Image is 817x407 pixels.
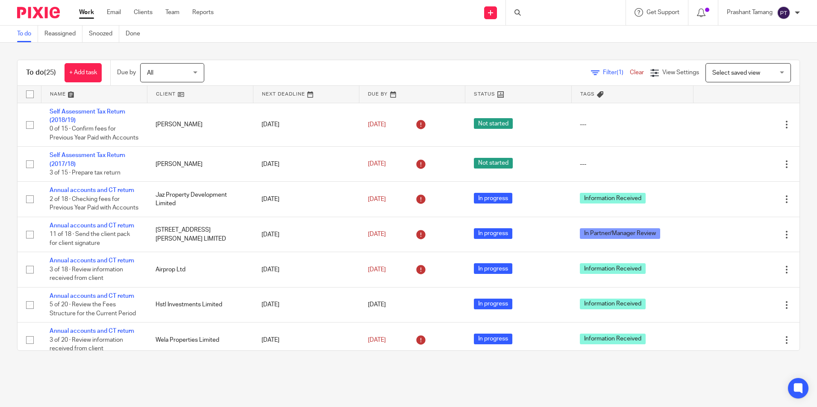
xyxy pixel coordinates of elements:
span: In progress [474,228,512,239]
span: 3 of 20 · Review information received from client [50,337,123,352]
span: In Partner/Manager Review [580,228,660,239]
div: --- [580,120,685,129]
span: Not started [474,118,513,129]
span: View Settings [662,70,699,76]
a: Email [107,8,121,17]
a: + Add task [65,63,102,82]
span: (25) [44,69,56,76]
a: Done [126,26,147,42]
span: [DATE] [368,122,386,128]
span: In progress [474,299,512,309]
td: [DATE] [253,147,359,182]
td: [DATE] [253,252,359,287]
a: Self Assessment Tax Return (2017/18) [50,152,125,167]
p: Prashant Tamang [727,8,773,17]
span: All [147,70,153,76]
a: Team [165,8,179,17]
a: Annual accounts and CT return [50,187,134,193]
td: [STREET_ADDRESS][PERSON_NAME] LIMITED [147,217,253,252]
span: 5 of 20 · Review the Fees Structure for the Current Period [50,302,136,317]
h1: To do [26,68,56,77]
td: [DATE] [253,323,359,358]
td: [PERSON_NAME] [147,147,253,182]
span: [DATE] [368,196,386,202]
a: Annual accounts and CT return [50,223,134,229]
a: Self Assessment Tax Return (2018/19) [50,109,125,123]
a: To do [17,26,38,42]
span: 3 of 18 · Review information received from client [50,267,123,282]
span: [DATE] [368,232,386,238]
span: Not started [474,158,513,169]
span: Select saved view [712,70,760,76]
a: Reassigned [44,26,82,42]
span: 0 of 15 · Confirm fees for Previous Year Paid with Accounts [50,126,138,141]
a: Annual accounts and CT return [50,293,134,299]
a: Reports [192,8,214,17]
a: Clear [630,70,644,76]
span: 2 of 18 · Checking fees for Previous Year Paid with Accounts [50,196,138,211]
img: Pixie [17,7,60,18]
td: [DATE] [253,287,359,322]
td: [DATE] [253,103,359,147]
div: --- [580,160,685,169]
span: In progress [474,334,512,344]
span: Information Received [580,299,646,309]
span: [DATE] [368,337,386,343]
td: [DATE] [253,182,359,217]
span: Information Received [580,263,646,274]
td: Wela Properties Limited [147,323,253,358]
td: [PERSON_NAME] [147,103,253,147]
p: Due by [117,68,136,77]
span: Information Received [580,334,646,344]
span: [DATE] [368,161,386,167]
span: In progress [474,193,512,203]
a: Annual accounts and CT return [50,328,134,334]
span: Get Support [647,9,679,15]
img: svg%3E [777,6,791,20]
td: Hstl Investments Limited [147,287,253,322]
span: [DATE] [368,267,386,273]
td: [DATE] [253,217,359,252]
span: (1) [617,70,623,76]
span: In progress [474,263,512,274]
a: Work [79,8,94,17]
a: Clients [134,8,153,17]
a: Annual accounts and CT return [50,258,134,264]
span: 3 of 15 · Prepare tax return [50,170,120,176]
td: Airprop Ltd [147,252,253,287]
span: [DATE] [368,302,386,308]
span: Tags [580,92,595,96]
span: 11 of 18 · Send the client pack for client signature [50,232,130,247]
a: Snoozed [89,26,119,42]
span: Filter [603,70,630,76]
td: Jaz Property Development Limited [147,182,253,217]
span: Information Received [580,193,646,203]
